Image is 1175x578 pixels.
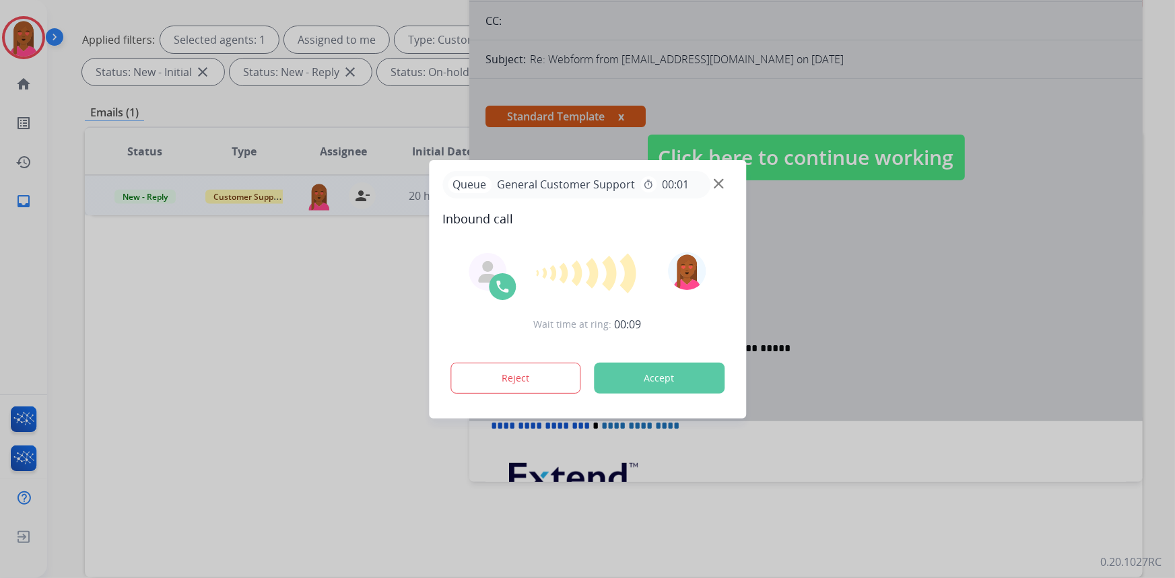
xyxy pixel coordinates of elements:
[615,316,642,332] span: 00:09
[1100,554,1162,570] p: 0.20.1027RC
[643,179,654,190] mat-icon: timer
[442,209,733,228] span: Inbound call
[492,176,640,192] span: General Customer Support
[594,363,725,394] button: Accept
[714,178,724,188] img: close-button
[448,176,492,193] p: Queue
[534,318,612,331] span: Wait time at ring:
[662,176,689,192] span: 00:01
[450,363,581,394] button: Reject
[669,252,706,290] img: avatar
[494,279,510,295] img: call-icon
[477,261,498,283] img: agent-avatar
